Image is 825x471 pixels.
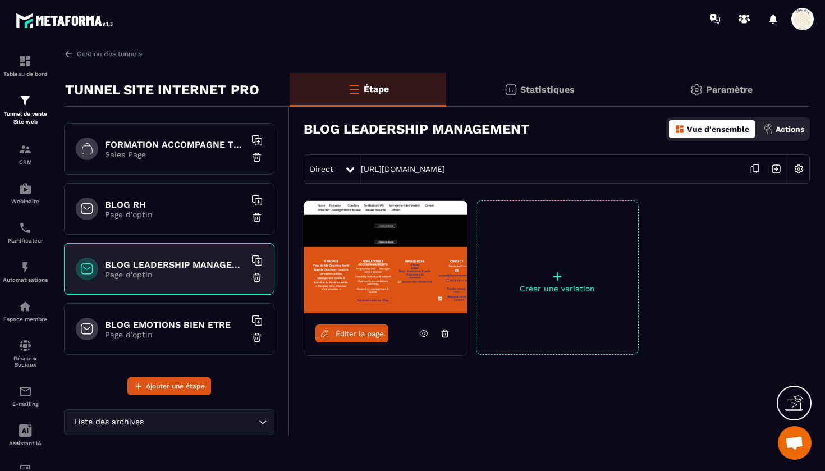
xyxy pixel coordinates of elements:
a: formationformationTableau de bord [3,46,48,85]
button: Ajouter une étape [127,377,211,395]
div: Ouvrir le chat [778,426,812,460]
a: social-networksocial-networkRéseaux Sociaux [3,331,48,376]
span: Ajouter une étape [146,381,205,392]
p: Page d'optin [105,330,245,339]
img: automations [19,260,32,274]
a: formationformationTunnel de vente Site web [3,85,48,134]
div: Search for option [64,409,274,435]
h6: BLOG LEADERSHIP MANAGEMENT [105,259,245,270]
span: Éditer la page [336,330,384,338]
p: CRM [3,159,48,165]
p: Tableau de bord [3,71,48,77]
a: Éditer la page [315,324,388,342]
p: Réseaux Sociaux [3,355,48,368]
a: formationformationCRM [3,134,48,173]
a: Gestion des tunnels [64,49,142,59]
a: Assistant IA [3,415,48,455]
img: actions.d6e523a2.png [763,124,773,134]
img: image [304,201,467,313]
img: formation [19,54,32,68]
p: Étape [364,84,389,94]
img: arrow-next.bcc2205e.svg [766,158,787,180]
p: E-mailing [3,401,48,407]
img: logo [16,10,117,31]
img: dashboard-orange.40269519.svg [675,124,685,134]
a: automationsautomationsAutomatisations [3,252,48,291]
p: Webinaire [3,198,48,204]
img: setting-gr.5f69749f.svg [690,83,703,97]
p: Statistiques [520,84,575,95]
span: Liste des archives [71,416,146,428]
span: Direct [310,164,333,173]
p: Créer une variation [476,284,638,293]
img: bars-o.4a397970.svg [347,83,361,96]
p: Paramètre [706,84,753,95]
p: Vue d'ensemble [687,125,749,134]
input: Search for option [146,416,256,428]
img: formation [19,143,32,156]
p: Assistant IA [3,440,48,446]
img: trash [251,332,263,343]
img: trash [251,212,263,223]
a: schedulerschedulerPlanificateur [3,213,48,252]
p: Sales Page [105,150,245,159]
a: automationsautomationsEspace membre [3,291,48,331]
img: stats.20deebd0.svg [504,83,517,97]
img: setting-w.858f3a88.svg [788,158,809,180]
p: Page d'optin [105,270,245,279]
img: scheduler [19,221,32,235]
a: [URL][DOMAIN_NAME] [361,164,445,173]
p: Tunnel de vente Site web [3,110,48,126]
h6: FORMATION ACCOMPAGNE TRACEUR [105,139,245,150]
a: automationsautomationsWebinaire [3,173,48,213]
h6: BLOG EMOTIONS BIEN ETRE [105,319,245,330]
img: social-network [19,339,32,353]
img: trash [251,272,263,283]
img: automations [19,300,32,313]
img: formation [19,94,32,107]
p: Page d'optin [105,210,245,219]
p: Automatisations [3,277,48,283]
p: Planificateur [3,237,48,244]
h3: BLOG LEADERSHIP MANAGEMENT [304,121,530,137]
img: automations [19,182,32,195]
p: Actions [776,125,804,134]
img: arrow [64,49,74,59]
img: trash [251,152,263,163]
p: + [476,268,638,284]
a: emailemailE-mailing [3,376,48,415]
img: email [19,385,32,398]
h6: BLOG RH [105,199,245,210]
p: Espace membre [3,316,48,322]
p: TUNNEL SITE INTERNET PRO [65,79,259,101]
